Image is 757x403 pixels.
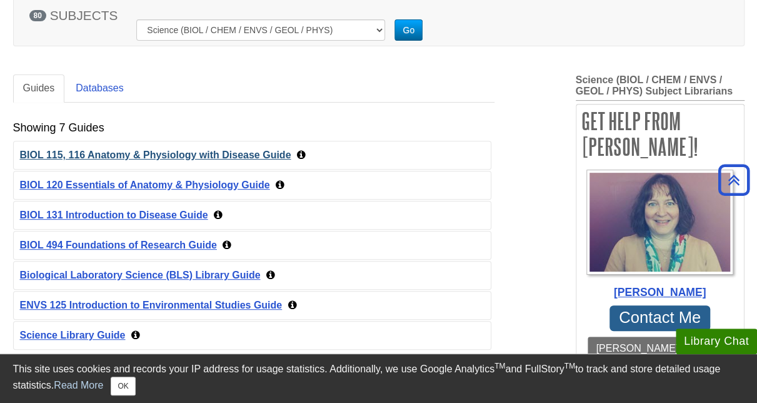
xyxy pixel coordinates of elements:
[13,74,65,103] a: Guides
[20,330,126,340] a: Science Library Guide
[583,284,738,300] div: [PERSON_NAME]
[394,19,423,41] button: Go
[609,305,711,331] a: Contact Me
[586,170,734,275] img: Profile Photo
[583,170,738,300] a: Profile Photo [PERSON_NAME]
[20,240,217,250] a: BIOL 494 Foundations of Research Guide
[20,300,283,310] a: ENVS 125 Introduction to Environmental Studies Guide
[20,150,291,160] a: BIOL 115, 116 Anatomy & Physiology with Disease Guide
[564,362,575,370] sup: TM
[111,377,135,395] button: Close
[54,380,103,390] a: Read More
[576,105,744,163] h2: Get Help From [PERSON_NAME]!
[13,121,104,135] h2: Showing 7 Guides
[50,8,118,23] span: SUBJECTS
[588,337,731,360] button: [PERSON_NAME] is off chat
[676,329,757,354] button: Library Chat
[20,180,270,190] a: BIOL 120 Essentials of Anatomy & Physiology Guide
[29,10,46,21] span: 80
[20,270,261,280] a: Biological Laboratory Science (BLS) Library Guide
[494,362,505,370] sup: TM
[66,74,134,103] a: Databases
[714,171,754,188] a: Back to Top
[13,362,744,395] div: This site uses cookies and records your IP address for usage statistics. Additionally, we use Goo...
[576,74,744,101] h2: Science (BIOL / CHEM / ENVS / GEOL / PHYS) Subject Librarians
[20,210,208,220] a: BIOL 131 Introduction to Disease Guide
